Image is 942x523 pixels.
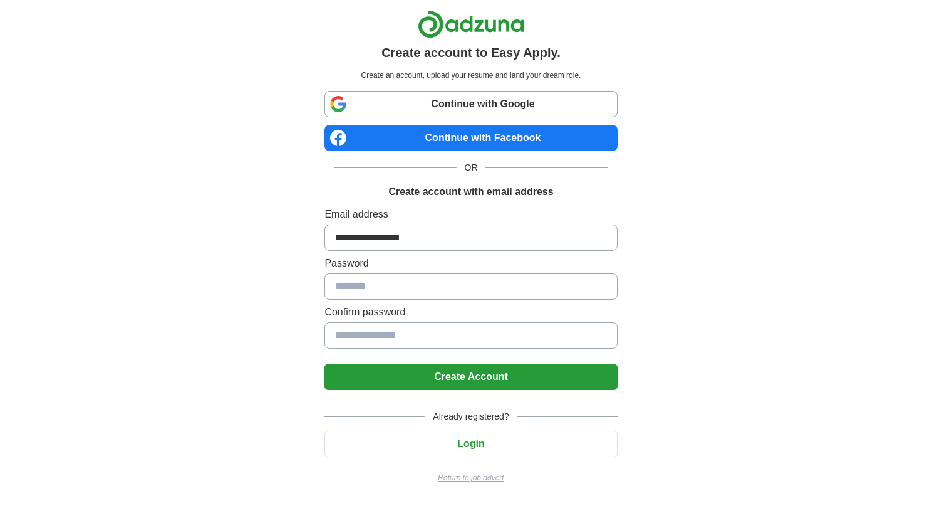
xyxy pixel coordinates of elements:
[324,431,617,457] button: Login
[324,91,617,117] a: Continue with Google
[324,305,617,320] label: Confirm password
[324,207,617,222] label: Email address
[381,43,561,62] h1: Create account to Easy Apply.
[324,125,617,151] a: Continue with Facebook
[425,410,516,423] span: Already registered?
[324,438,617,449] a: Login
[324,256,617,271] label: Password
[327,70,614,81] p: Create an account, upload your resume and land your dream role.
[324,472,617,483] a: Return to job advert
[388,184,553,199] h1: Create account with email address
[457,161,485,174] span: OR
[418,10,524,38] img: Adzuna logo
[324,364,617,390] button: Create Account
